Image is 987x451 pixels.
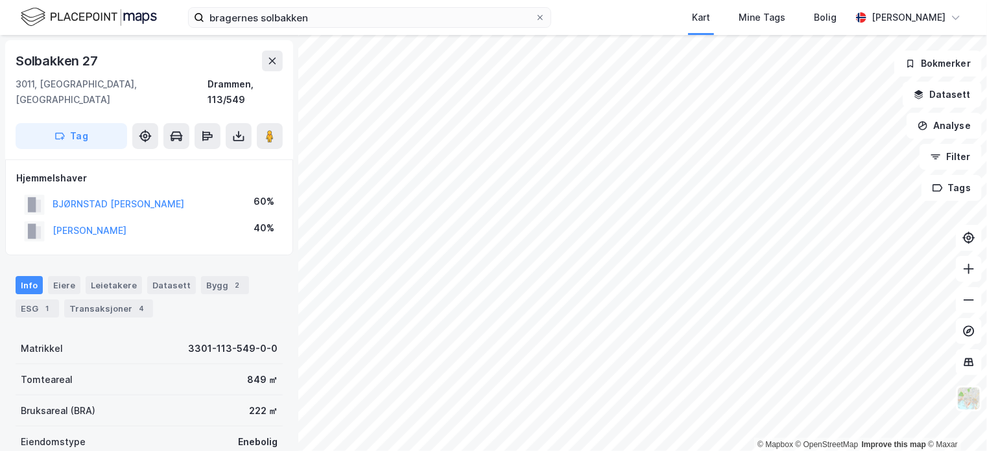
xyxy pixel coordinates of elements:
[16,123,127,149] button: Tag
[208,76,283,108] div: Drammen, 113/549
[48,276,80,294] div: Eiere
[796,440,859,449] a: OpenStreetMap
[16,299,59,318] div: ESG
[201,276,249,294] div: Bygg
[86,276,142,294] div: Leietakere
[135,302,148,315] div: 4
[247,372,278,387] div: 849 ㎡
[739,10,785,25] div: Mine Tags
[16,276,43,294] div: Info
[249,403,278,419] div: 222 ㎡
[254,194,274,209] div: 60%
[903,82,982,108] button: Datasett
[814,10,837,25] div: Bolig
[21,341,63,356] div: Matrikkel
[147,276,196,294] div: Datasett
[894,51,982,76] button: Bokmerker
[922,389,987,451] iframe: Chat Widget
[254,220,274,236] div: 40%
[204,8,535,27] input: Søk på adresse, matrikkel, gårdeiere, leietakere eller personer
[16,170,282,186] div: Hjemmelshaver
[757,440,793,449] a: Mapbox
[21,434,86,450] div: Eiendomstype
[64,299,153,318] div: Transaksjoner
[872,10,945,25] div: [PERSON_NAME]
[238,434,278,450] div: Enebolig
[21,372,73,387] div: Tomteareal
[21,6,157,29] img: logo.f888ab2527a4732fd821a326f86c7f29.svg
[922,175,982,201] button: Tags
[692,10,710,25] div: Kart
[920,144,982,170] button: Filter
[16,76,208,108] div: 3011, [GEOGRAPHIC_DATA], [GEOGRAPHIC_DATA]
[16,51,101,71] div: Solbakken 27
[21,403,95,419] div: Bruksareal (BRA)
[907,113,982,139] button: Analyse
[862,440,926,449] a: Improve this map
[231,279,244,292] div: 2
[41,302,54,315] div: 1
[957,386,981,411] img: Z
[188,341,278,356] div: 3301-113-549-0-0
